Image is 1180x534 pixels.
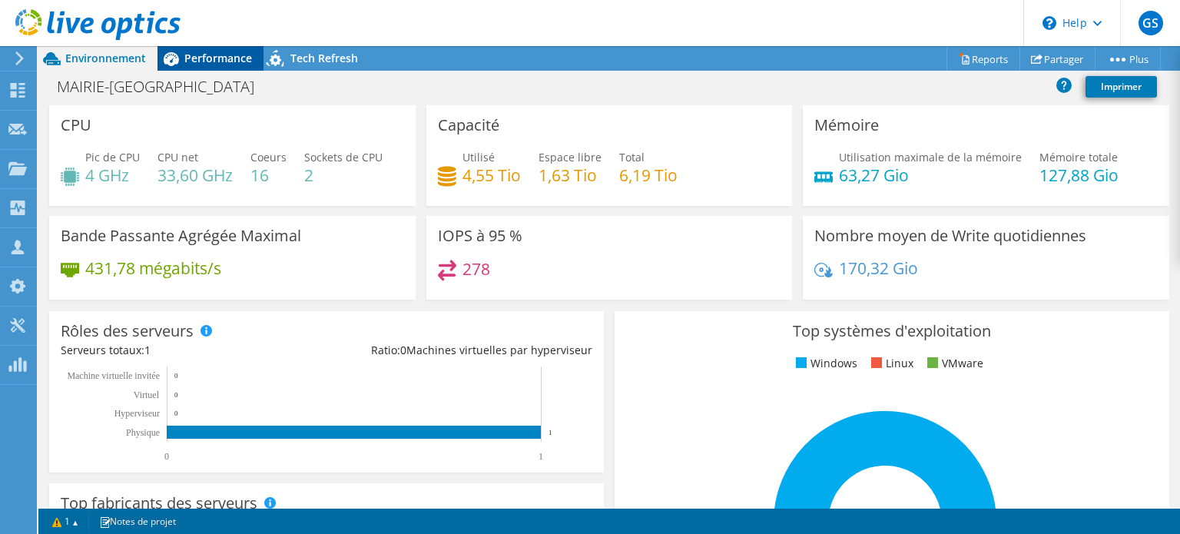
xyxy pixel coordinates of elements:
h3: Bande Passante Agrégée Maximal [61,227,301,244]
span: 1 [144,343,151,357]
li: VMware [923,355,983,372]
a: Notes de projet [88,512,187,531]
text: 1 [549,429,552,436]
a: Partager [1019,47,1095,71]
text: 0 [174,372,178,380]
a: Reports [946,47,1020,71]
span: Utilisé [462,150,495,164]
h3: Top fabricants des serveurs [61,495,257,512]
h3: Mémoire [814,117,879,134]
text: 0 [164,451,169,462]
h4: 127,88 Gio [1039,167,1119,184]
h4: 4,55 Tio [462,167,521,184]
a: Imprimer [1086,76,1157,98]
div: Ratio: Machines virtuelles par hyperviseur [326,342,592,359]
span: Total [619,150,645,164]
text: Hyperviseur [114,408,160,419]
span: GS [1139,11,1163,35]
a: Plus [1095,47,1161,71]
span: Tech Refresh [290,51,358,65]
span: Environnement [65,51,146,65]
h4: 170,32 Gio [839,260,918,277]
span: Mémoire totale [1039,150,1118,164]
span: Performance [184,51,252,65]
span: 0 [400,343,406,357]
span: Utilisation maximale de la mémoire [839,150,1022,164]
a: 1 [41,512,89,531]
span: CPU net [157,150,198,164]
h3: IOPS à 95 % [438,227,522,244]
text: 0 [174,391,178,399]
text: 1 [539,451,543,462]
h1: MAIRIE-[GEOGRAPHIC_DATA] [50,78,278,95]
h4: 431,78 mégabits/s [85,260,221,277]
span: Coeurs [250,150,287,164]
h3: Top systèmes d'exploitation [626,323,1158,340]
span: Pic de CPU [85,150,140,164]
h3: CPU [61,117,91,134]
h4: 63,27 Gio [839,167,1022,184]
h4: 2 [304,167,383,184]
li: Windows [792,355,857,372]
h4: 6,19 Tio [619,167,678,184]
h4: 16 [250,167,287,184]
text: 0 [174,410,178,417]
svg: \n [1042,16,1056,30]
h4: 33,60 GHz [157,167,233,184]
h3: Nombre moyen de Write quotidiennes [814,227,1086,244]
h4: 278 [462,260,490,277]
li: Linux [867,355,913,372]
h4: 4 GHz [85,167,140,184]
span: Espace libre [539,150,602,164]
h3: Rôles des serveurs [61,323,194,340]
tspan: Machine virtuelle invitée [67,370,160,381]
span: Sockets de CPU [304,150,383,164]
text: Physique [126,427,160,438]
h3: Capacité [438,117,499,134]
div: Serveurs totaux: [61,342,326,359]
h4: 1,63 Tio [539,167,602,184]
text: Virtuel [134,390,160,400]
